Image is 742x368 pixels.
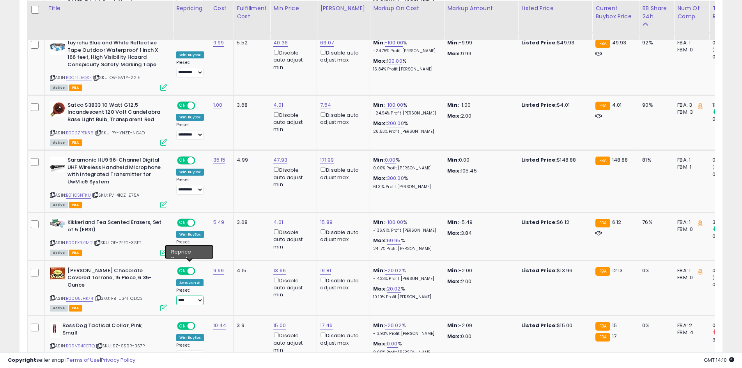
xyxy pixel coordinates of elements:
[213,4,230,12] div: Cost
[677,102,703,109] div: FBA: 3
[373,4,441,12] div: Markup on Cost
[521,218,557,226] b: Listed Price:
[237,4,267,21] div: Fulfillment Cost
[176,122,204,140] div: Preset:
[447,101,459,109] strong: Min:
[237,39,264,46] div: 5.52
[595,267,610,276] small: FBA
[320,267,331,275] a: 19.81
[67,157,162,187] b: Saramonic HU9 96-Channel Digital UHF Wireless Handheld Microphone with Integrated Transmitter for...
[237,219,264,226] div: 3.68
[447,322,459,329] strong: Min:
[320,48,364,63] div: Disable auto adjust max
[447,267,459,274] strong: Min:
[447,229,461,237] strong: Max:
[677,329,703,336] div: FBM: 4
[178,323,188,329] span: ON
[447,113,512,120] p: 2.00
[677,157,703,164] div: FBA: 1
[642,219,668,226] div: 76%
[373,101,385,109] b: Min:
[320,39,334,47] a: 63.07
[69,202,82,208] span: FBA
[176,279,204,286] div: Amazon AI
[447,39,459,46] strong: Min:
[642,322,668,329] div: 0%
[48,4,170,12] div: Title
[373,39,438,54] div: %
[213,322,227,329] a: 10.44
[69,85,82,91] span: FBA
[373,111,438,116] p: -24.94% Profit [PERSON_NAME]
[677,164,703,171] div: FBM: 1
[387,285,401,293] a: 20.02
[194,102,207,109] span: OFF
[50,219,167,255] div: ASIN:
[521,157,586,164] div: $148.88
[176,288,204,305] div: Preset:
[521,102,586,109] div: $4.01
[69,139,82,146] span: FBA
[273,228,311,250] div: Disable auto adjust min
[642,157,668,164] div: 81%
[595,333,610,342] small: FBA
[447,333,512,340] p: 0.00
[50,267,66,280] img: 51+vpqy-WfL._SL40_.jpg
[387,174,404,182] a: 300.00
[521,267,557,274] b: Listed Price:
[447,157,512,164] p: 0.00
[373,219,438,233] div: %
[521,39,586,46] div: $49.93
[373,340,387,347] b: Max:
[447,333,461,340] strong: Max:
[612,333,616,340] span: 17
[373,156,385,164] b: Min:
[50,102,66,117] img: 41IucjE4yzL._SL40_.jpg
[373,218,385,226] b: Min:
[704,356,734,364] span: 2025-08-15 14:10 GMT
[387,340,398,348] a: 0.00
[677,46,703,53] div: FBM: 0
[320,276,364,291] div: Disable auto adjust max
[677,219,703,226] div: FBA: 1
[595,102,610,110] small: FBA
[677,226,703,233] div: FBM: 0
[373,120,438,134] div: %
[373,174,387,182] b: Max:
[373,322,385,329] b: Min:
[176,239,204,257] div: Preset:
[447,112,461,120] strong: Max:
[447,102,512,109] p: -1.00
[373,285,387,292] b: Max:
[447,156,459,164] strong: Min:
[373,120,387,127] b: Max:
[66,130,94,136] a: B002ZPEK36
[373,67,438,72] p: 15.84% Profit [PERSON_NAME]
[373,294,438,300] p: 10.10% Profit [PERSON_NAME]
[385,101,403,109] a: -100.00
[237,267,264,274] div: 4.15
[712,164,723,170] small: (0%)
[447,267,512,274] p: -2.00
[521,219,586,226] div: $6.12
[50,157,167,207] div: ASIN:
[176,51,204,58] div: Win BuyBox
[8,356,36,364] strong: Copyright
[66,192,91,199] a: B01IO5NTKU
[521,156,557,164] b: Listed Price:
[320,228,364,243] div: Disable auto adjust max
[176,334,204,341] div: Win BuyBox
[447,322,512,329] p: -2.09
[213,267,224,275] a: 9.99
[50,139,68,146] span: All listings currently available for purchase on Amazon
[213,101,223,109] a: 1.00
[213,39,224,47] a: 9.99
[373,166,438,171] p: 0.00% Profit [PERSON_NAME]
[69,250,82,256] span: FBA
[178,102,188,109] span: ON
[178,220,188,226] span: ON
[521,267,586,274] div: $13.96
[447,167,512,174] p: 105.45
[595,4,636,21] div: Current Buybox Price
[273,39,288,47] a: 40.36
